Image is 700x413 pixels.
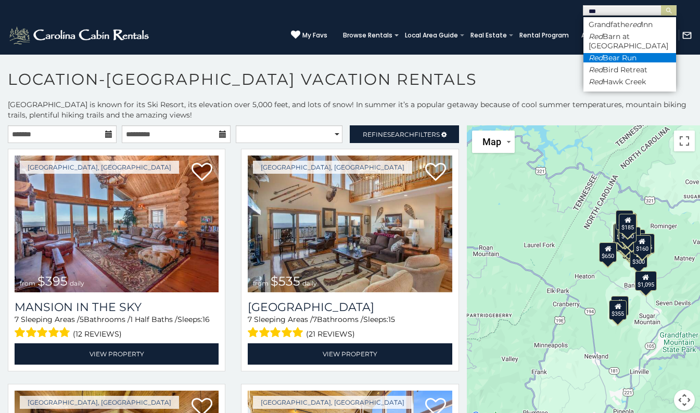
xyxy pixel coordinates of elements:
a: Mansion In The Sky from $395 daily [15,156,219,292]
span: 5 [80,315,84,324]
span: $395 [37,274,68,289]
a: About [576,28,606,43]
button: Change map style [472,131,515,153]
a: RefineSearchFilters [350,125,459,143]
span: Refine Filters [363,131,440,138]
a: Add to favorites [192,162,212,184]
div: Sleeping Areas / Bathrooms / Sleeps: [15,314,219,341]
span: Search [387,131,414,138]
a: Rental Program [514,28,574,43]
div: $185 [619,214,637,234]
span: from [253,279,269,287]
em: Red [589,65,603,74]
li: Hawk Creek [583,77,676,86]
li: Bird Retreat [583,65,676,74]
div: Sleeping Areas / Bathrooms / Sleeps: [248,314,452,341]
img: Mansion In The Sky [15,156,219,292]
span: 1 Half Baths / [130,315,177,324]
li: Grandfathe Inn [583,20,676,29]
div: $425 [613,224,631,243]
div: $425 [614,223,632,243]
div: $225 [611,296,629,316]
a: Mansion In The Sky [15,300,219,314]
div: $435 [637,234,654,253]
img: White-1-2.png [8,25,152,46]
li: Bear Run [583,53,676,62]
a: [GEOGRAPHIC_DATA], [GEOGRAPHIC_DATA] [253,161,412,174]
em: Red [589,32,603,41]
a: My Favs [291,30,327,41]
img: Southern Star Lodge [248,156,452,292]
div: $300 [630,248,647,268]
span: 15 [388,315,395,324]
a: Local Area Guide [400,28,463,43]
a: [GEOGRAPHIC_DATA], [GEOGRAPHIC_DATA] [20,161,179,174]
a: [GEOGRAPHIC_DATA] [248,300,452,314]
a: Add to favorites [425,162,446,184]
div: $125 [616,210,633,230]
button: Map camera controls [674,390,695,410]
em: red [629,20,641,29]
span: 7 [248,315,252,324]
span: $535 [271,274,300,289]
a: [GEOGRAPHIC_DATA], [GEOGRAPHIC_DATA] [20,396,179,409]
a: Real Estate [465,28,512,43]
a: View Property [248,343,452,365]
span: Map [482,136,501,147]
div: $355 [609,300,627,320]
div: $160 [633,235,651,255]
span: My Favs [302,31,327,40]
span: from [20,279,35,287]
div: $265 [619,213,637,233]
em: Red [589,53,603,62]
span: daily [302,279,317,287]
span: (12 reviews) [73,327,122,341]
a: [GEOGRAPHIC_DATA], [GEOGRAPHIC_DATA] [253,396,412,409]
div: $1,095 [634,271,656,291]
img: mail-regular-white.png [682,30,692,41]
a: View Property [15,343,219,365]
li: Barn at [GEOGRAPHIC_DATA] [583,32,676,50]
span: 7 [15,315,19,324]
span: 16 [202,315,210,324]
span: (21 reviews) [306,327,355,341]
button: Toggle fullscreen view [674,131,695,151]
em: Red [589,77,603,86]
a: Browse Rentals [338,28,398,43]
div: $650 [599,242,617,262]
span: 7 [313,315,317,324]
a: Southern Star Lodge from $535 daily [248,156,452,292]
h3: Southern Star Lodge [248,300,452,314]
span: daily [70,279,84,287]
